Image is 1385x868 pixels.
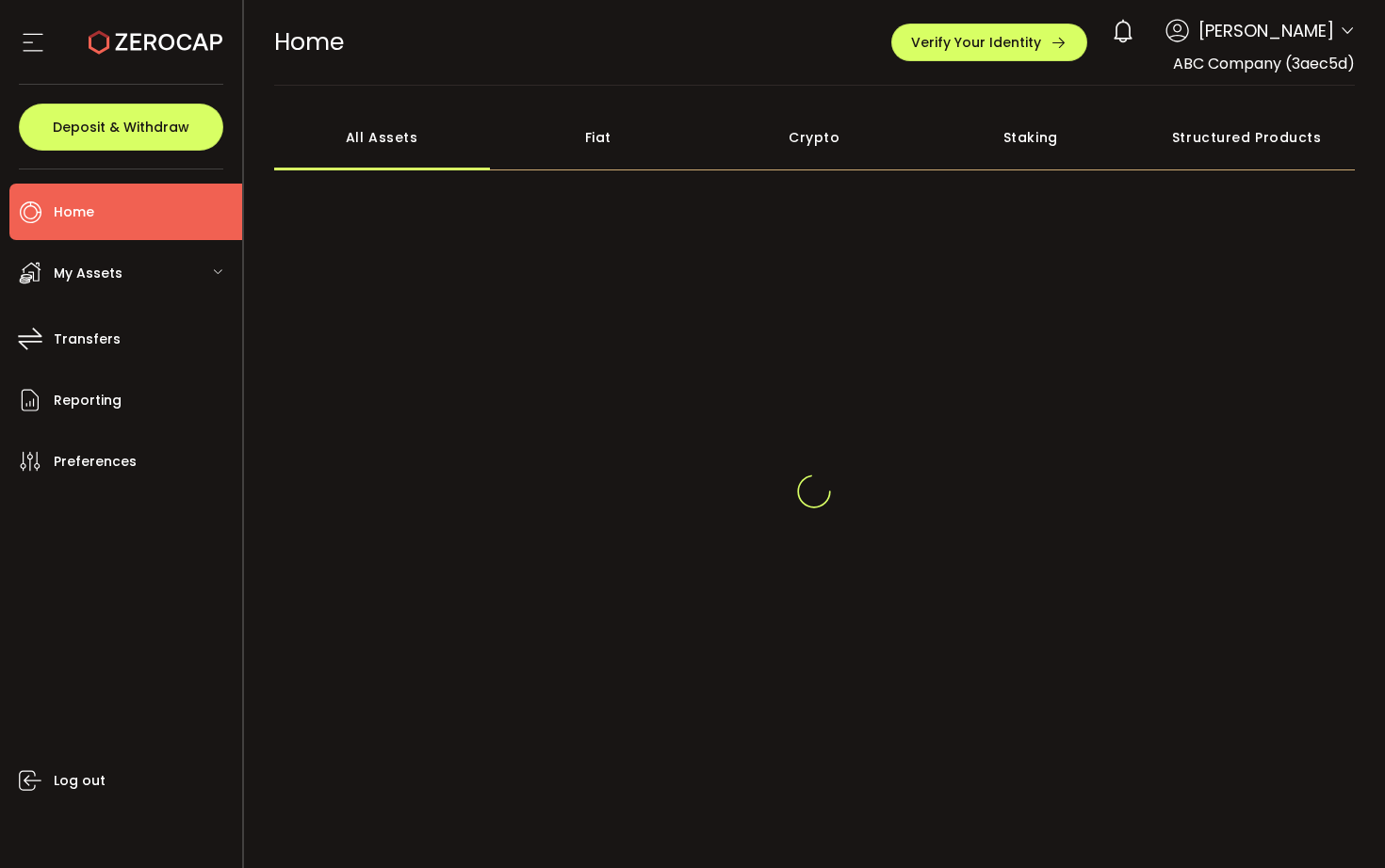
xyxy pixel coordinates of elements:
span: Verify Your Identity [911,36,1041,49]
div: Staking [922,104,1139,170]
div: Crypto [707,104,923,170]
span: Log out [54,767,106,795]
span: Reporting [54,387,122,414]
span: ABC Company (3aec5d) [1173,53,1355,74]
span: Transfers [54,326,121,353]
span: Home [274,25,344,58]
button: Verify Your Identity [891,24,1087,61]
div: Fiat [490,104,707,170]
iframe: Chat Widget [1291,778,1385,868]
span: My Assets [54,260,122,287]
span: Home [54,199,94,226]
div: Structured Products [1139,104,1356,170]
div: All Assets [274,104,491,170]
span: Preferences [54,448,137,475]
span: Deposit & Withdraw [53,121,189,134]
span: [PERSON_NAME] [1198,18,1334,43]
button: Deposit & Withdraw [19,104,223,151]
